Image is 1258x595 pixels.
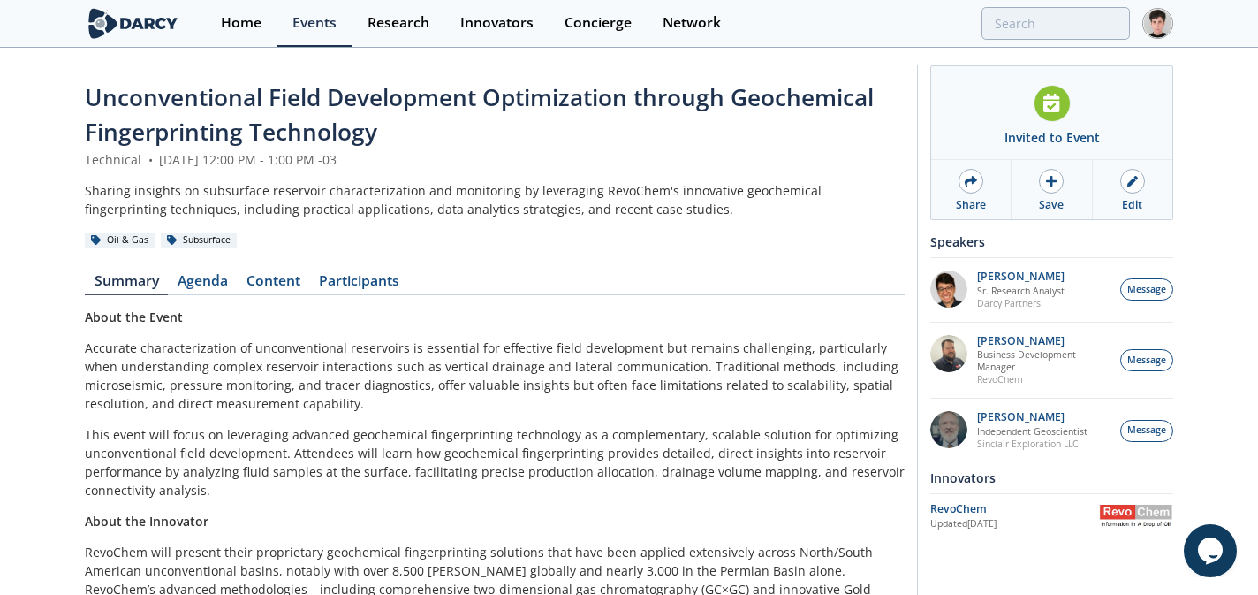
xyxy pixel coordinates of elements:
[85,513,208,530] strong: About the Innovator
[977,297,1065,309] p: Darcy Partners
[1120,278,1173,301] button: Message
[85,425,905,500] p: This event will focus on leveraging advanced geochemical fingerprinting technology as a complemen...
[1184,524,1240,577] iframe: chat widget
[977,425,1087,438] p: Independent Geoscientist
[85,274,168,295] a: Summary
[930,226,1173,257] div: Speakers
[1127,354,1166,368] span: Message
[145,151,155,168] span: •
[85,81,874,148] span: Unconventional Field Development Optimization through Geochemical Fingerprinting Technology
[930,517,1099,531] div: Updated [DATE]
[930,462,1173,493] div: Innovators
[977,373,1111,385] p: RevoChem
[977,285,1065,297] p: Sr. Research Analyst
[309,274,408,295] a: Participants
[460,16,534,30] div: Innovators
[368,16,429,30] div: Research
[956,197,986,213] div: Share
[663,16,721,30] div: Network
[221,16,261,30] div: Home
[85,233,155,248] div: Oil & Gas
[1142,8,1173,39] img: Profile
[85,339,905,413] p: Accurate characterization of unconventional reservoirs is essential for effective field developme...
[930,335,967,372] img: 2k2ez1SvSiOh3gKHmcgF
[1004,128,1100,147] div: Invited to Event
[237,274,309,295] a: Content
[168,274,237,295] a: Agenda
[292,16,337,30] div: Events
[1122,197,1142,213] div: Edit
[977,411,1087,423] p: [PERSON_NAME]
[1099,505,1173,527] img: RevoChem
[977,335,1111,347] p: [PERSON_NAME]
[1120,420,1173,442] button: Message
[930,500,1173,531] a: RevoChem Updated[DATE] RevoChem
[1127,423,1166,438] span: Message
[977,438,1087,450] p: Sinclair Exploration LLC
[1093,160,1172,219] a: Edit
[85,181,905,218] div: Sharing insights on subsurface reservoir characterization and monitoring by leveraging RevoChem's...
[565,16,632,30] div: Concierge
[930,411,967,448] img: 790b61d6-77b3-4134-8222-5cb555840c93
[930,271,967,308] img: pfbUXw5ZTiaeWmDt62ge
[1039,197,1064,213] div: Save
[85,150,905,169] div: Technical [DATE] 12:00 PM - 1:00 PM -03
[930,501,1099,517] div: RevoChem
[977,271,1065,283] p: [PERSON_NAME]
[977,348,1111,373] p: Business Development Manager
[161,233,237,248] div: Subsurface
[1120,349,1173,371] button: Message
[85,8,181,39] img: logo-wide.svg
[981,7,1130,40] input: Advanced Search
[1127,283,1166,297] span: Message
[85,309,183,325] strong: About the Event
